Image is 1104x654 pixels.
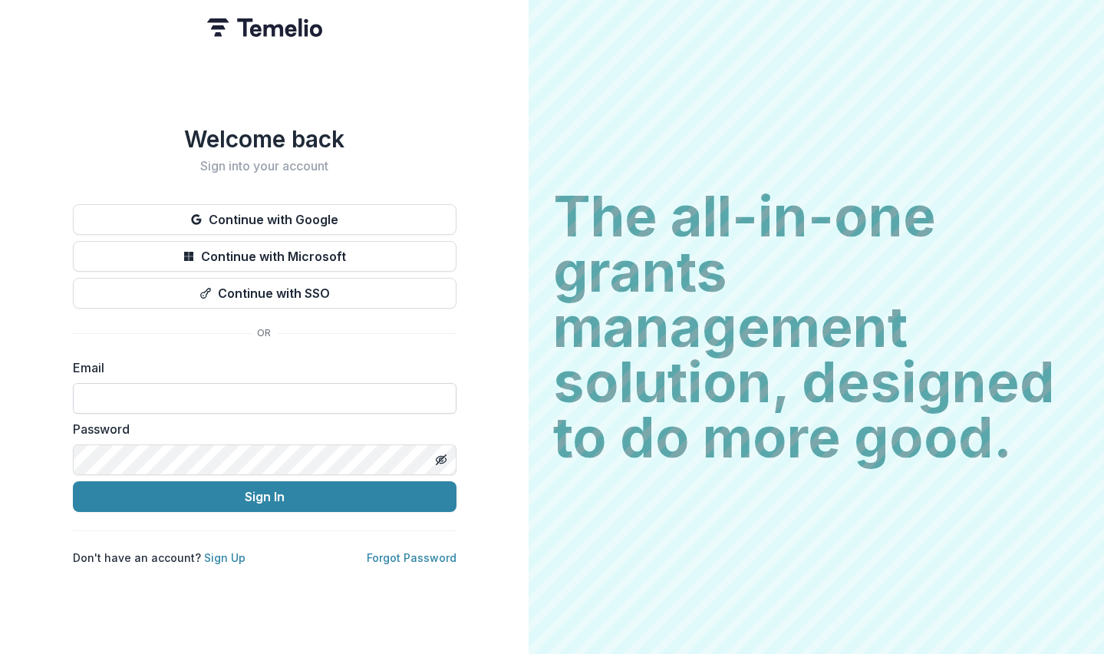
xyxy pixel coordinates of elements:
[367,551,456,564] a: Forgot Password
[73,358,447,377] label: Email
[429,448,453,472] button: Toggle password visibility
[73,125,456,153] h1: Welcome back
[73,420,447,438] label: Password
[207,18,322,37] img: Temelio
[73,550,246,566] p: Don't have an account?
[73,241,456,272] button: Continue with Microsoft
[73,278,456,309] button: Continue with SSO
[204,551,246,564] a: Sign Up
[73,159,456,173] h2: Sign into your account
[73,481,456,512] button: Sign In
[73,204,456,235] button: Continue with Google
